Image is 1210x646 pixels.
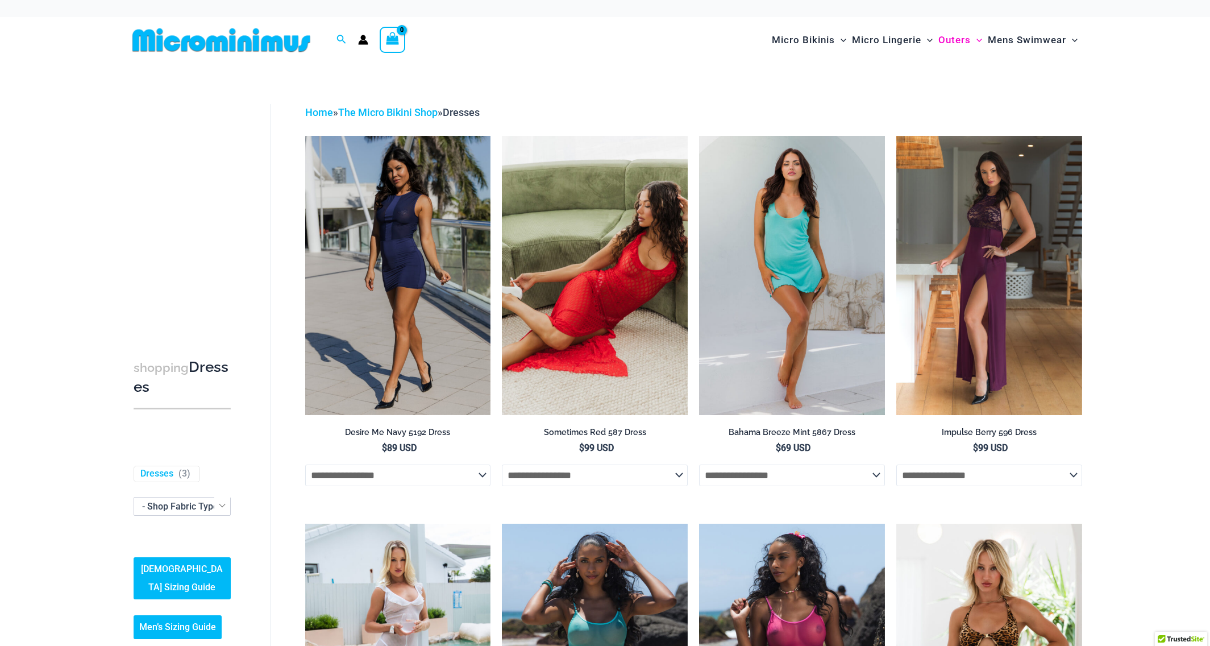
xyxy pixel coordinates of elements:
[896,136,1082,415] img: Impulse Berry 596 Dress 02
[896,136,1082,415] a: Impulse Berry 596 Dress 02Impulse Berry 596 Dress 03Impulse Berry 596 Dress 03
[142,501,218,512] span: - Shop Fabric Type
[835,26,846,55] span: Menu Toggle
[443,106,480,118] span: Dresses
[182,468,187,479] span: 3
[134,557,231,599] a: [DEMOGRAPHIC_DATA] Sizing Guide
[305,106,480,118] span: » »
[134,361,189,375] span: shopping
[769,23,849,57] a: Micro BikinisMenu ToggleMenu Toggle
[502,427,688,438] h2: Sometimes Red 587 Dress
[767,21,1083,59] nav: Site Navigation
[921,26,933,55] span: Menu Toggle
[973,442,978,453] span: $
[971,26,982,55] span: Menu Toggle
[134,358,231,397] h3: Dresses
[896,427,1082,442] a: Impulse Berry 596 Dress
[134,497,231,516] span: - Shop Fabric Type
[382,442,387,453] span: $
[128,27,315,53] img: MM SHOP LOGO FLAT
[305,427,491,442] a: Desire Me Navy 5192 Dress
[776,442,810,453] bdi: 69 USD
[134,498,230,515] span: - Shop Fabric Type
[502,136,688,415] img: Sometimes Red 587 Dress 10
[502,427,688,442] a: Sometimes Red 587 Dress
[134,615,222,639] a: Men’s Sizing Guide
[305,136,491,415] a: Desire Me Navy 5192 Dress 11Desire Me Navy 5192 Dress 09Desire Me Navy 5192 Dress 09
[776,442,781,453] span: $
[1066,26,1078,55] span: Menu Toggle
[305,427,491,438] h2: Desire Me Navy 5192 Dress
[579,442,614,453] bdi: 99 USD
[134,95,236,322] iframe: TrustedSite Certified
[852,26,921,55] span: Micro Lingerie
[849,23,935,57] a: Micro LingerieMenu ToggleMenu Toggle
[699,427,885,442] a: Bahama Breeze Mint 5867 Dress
[973,442,1008,453] bdi: 99 USD
[336,33,347,47] a: Search icon link
[140,468,173,480] a: Dresses
[358,35,368,45] a: Account icon link
[988,26,1066,55] span: Mens Swimwear
[896,427,1082,438] h2: Impulse Berry 596 Dress
[579,442,584,453] span: $
[380,27,406,53] a: View Shopping Cart, empty
[699,136,885,415] img: Bahama Breeze Mint 5867 Dress 01
[772,26,835,55] span: Micro Bikinis
[938,26,971,55] span: Outers
[502,136,688,415] a: Sometimes Red 587 Dress 10Sometimes Red 587 Dress 09Sometimes Red 587 Dress 09
[699,136,885,415] a: Bahama Breeze Mint 5867 Dress 01Bahama Breeze Mint 5867 Dress 03Bahama Breeze Mint 5867 Dress 03
[935,23,985,57] a: OutersMenu ToggleMenu Toggle
[178,468,190,480] span: ( )
[699,427,885,438] h2: Bahama Breeze Mint 5867 Dress
[305,106,333,118] a: Home
[338,106,438,118] a: The Micro Bikini Shop
[305,136,491,415] img: Desire Me Navy 5192 Dress 11
[985,23,1080,57] a: Mens SwimwearMenu ToggleMenu Toggle
[382,442,417,453] bdi: 89 USD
